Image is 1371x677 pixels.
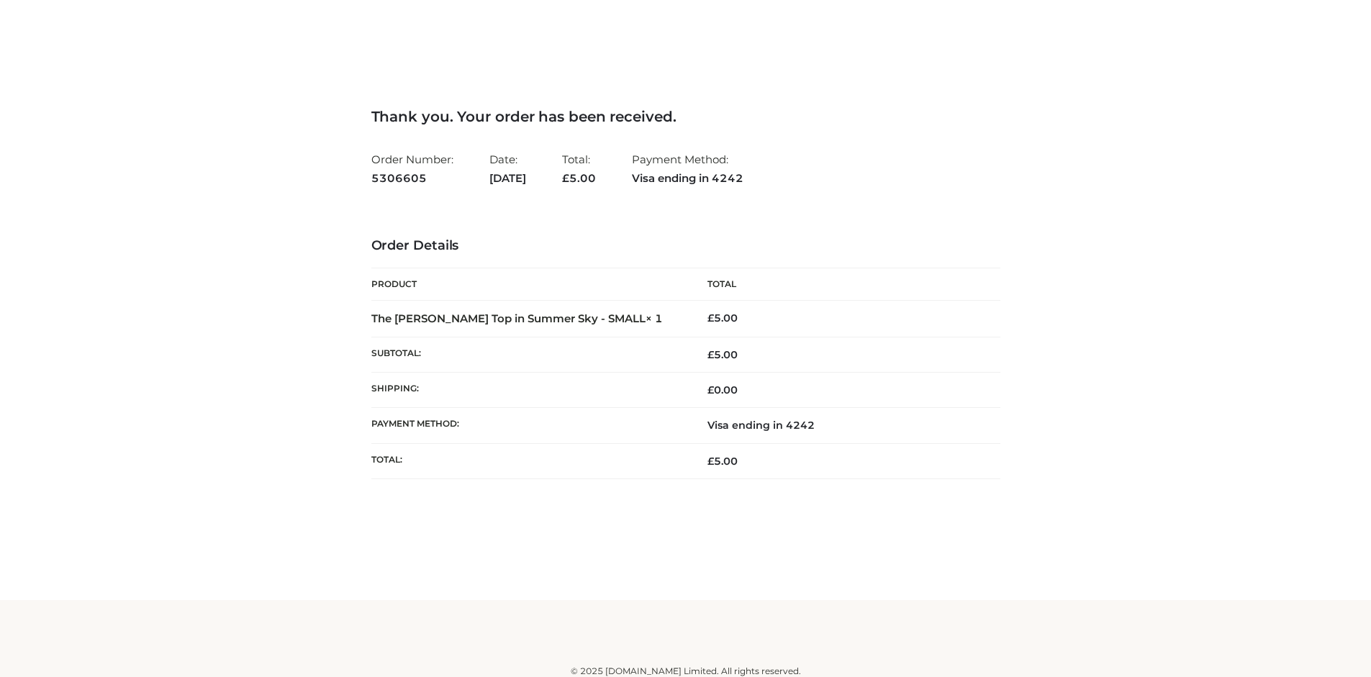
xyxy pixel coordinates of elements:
th: Total: [371,443,686,478]
h3: Order Details [371,238,1000,254]
th: Product [371,268,686,301]
li: Order Number: [371,147,453,191]
th: Payment method: [371,408,686,443]
span: £ [707,455,714,468]
li: Date: [489,147,526,191]
th: Total [686,268,1000,301]
th: Shipping: [371,373,686,408]
strong: The [PERSON_NAME] Top in Summer Sky - SMALL [371,312,663,325]
span: £ [707,383,714,396]
strong: 5306605 [371,169,453,188]
strong: [DATE] [489,169,526,188]
li: Payment Method: [632,147,743,191]
span: £ [562,171,569,185]
h3: Thank you. Your order has been received. [371,108,1000,125]
th: Subtotal: [371,337,686,372]
span: £ [707,348,714,361]
span: £ [707,312,714,324]
li: Total: [562,147,596,191]
span: 5.00 [562,171,596,185]
strong: × 1 [646,312,663,325]
span: 5.00 [707,455,738,468]
strong: Visa ending in 4242 [632,169,743,188]
bdi: 0.00 [707,383,738,396]
span: 5.00 [707,348,738,361]
bdi: 5.00 [707,312,738,324]
td: Visa ending in 4242 [686,408,1000,443]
